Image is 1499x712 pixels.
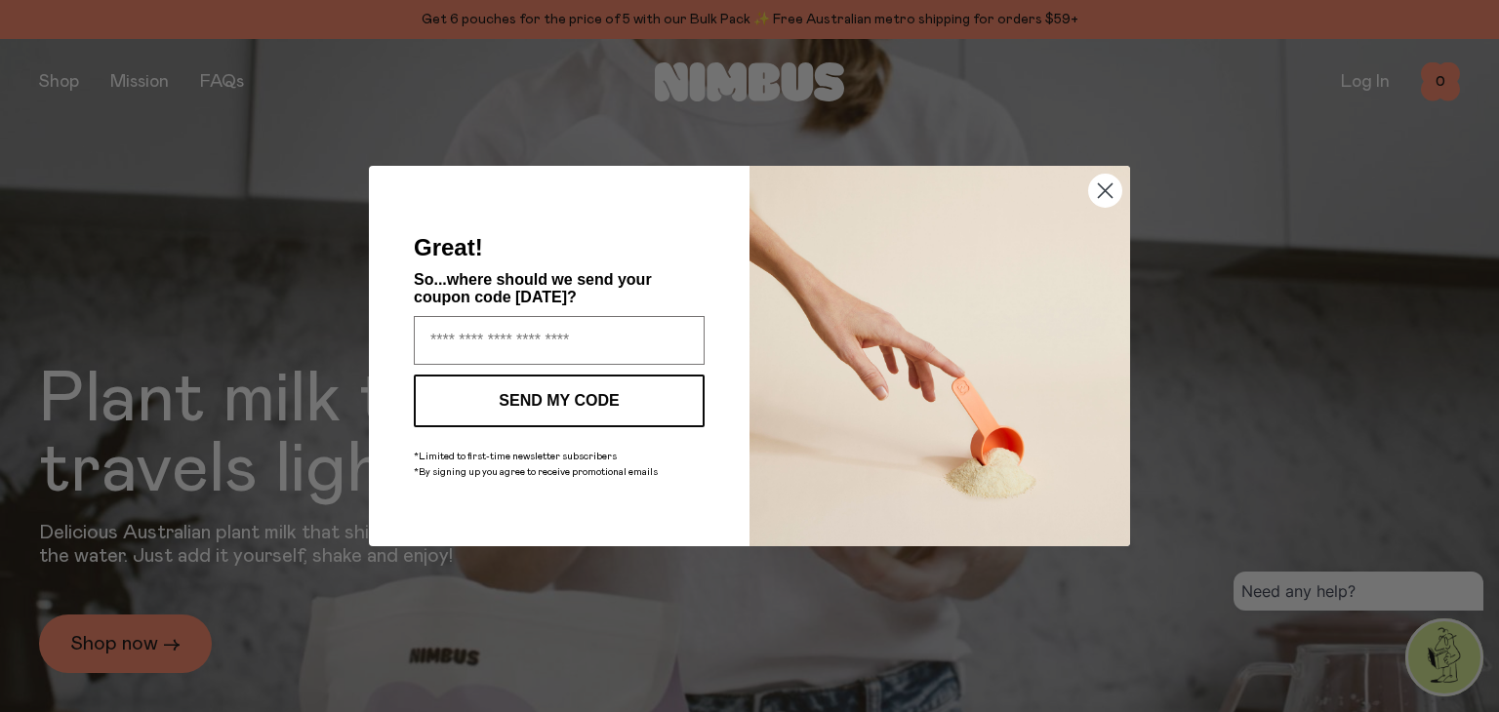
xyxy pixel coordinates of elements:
[1088,174,1122,208] button: Close dialog
[414,375,705,427] button: SEND MY CODE
[414,316,705,365] input: Enter your email address
[414,467,658,477] span: *By signing up you agree to receive promotional emails
[414,234,483,260] span: Great!
[749,166,1130,546] img: c0d45117-8e62-4a02-9742-374a5db49d45.jpeg
[414,271,652,305] span: So...where should we send your coupon code [DATE]?
[414,452,617,461] span: *Limited to first-time newsletter subscribers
